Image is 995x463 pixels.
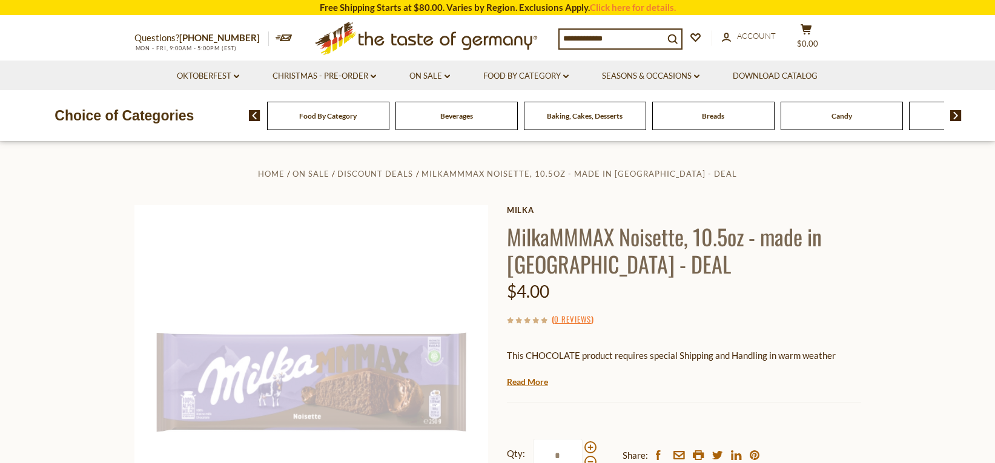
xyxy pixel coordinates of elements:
[293,169,329,179] a: On Sale
[507,281,549,301] span: $4.00
[623,448,648,463] span: Share:
[507,376,548,388] a: Read More
[737,31,776,41] span: Account
[788,24,825,54] button: $0.00
[273,70,376,83] a: Christmas - PRE-ORDER
[179,32,260,43] a: [PHONE_NUMBER]
[831,111,852,120] a: Candy
[134,30,269,46] p: Questions?
[552,313,593,325] span: ( )
[483,70,569,83] a: Food By Category
[421,169,737,179] a: MilkaMMMAX Noisette, 10.5oz - made in [GEOGRAPHIC_DATA] - DEAL
[797,39,818,48] span: $0.00
[590,2,676,13] a: Click here for details.
[507,446,525,461] strong: Qty:
[554,313,591,326] a: 0 Reviews
[518,372,861,387] li: We will ship this product in heat-protective packaging and ice during warm weather months or to w...
[440,111,473,120] a: Beverages
[702,111,724,120] a: Breads
[337,169,413,179] a: Discount Deals
[409,70,450,83] a: On Sale
[507,348,861,363] p: This CHOCOLATE product requires special Shipping and Handling in warm weather
[177,70,239,83] a: Oktoberfest
[258,169,285,179] a: Home
[249,110,260,121] img: previous arrow
[950,110,962,121] img: next arrow
[134,45,237,51] span: MON - FRI, 9:00AM - 5:00PM (EST)
[602,70,699,83] a: Seasons & Occasions
[507,205,861,215] a: Milka
[722,30,776,43] a: Account
[299,111,357,120] a: Food By Category
[733,70,818,83] a: Download Catalog
[507,223,861,277] h1: MilkaMMMAX Noisette, 10.5oz - made in [GEOGRAPHIC_DATA] - DEAL
[547,111,623,120] a: Baking, Cakes, Desserts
